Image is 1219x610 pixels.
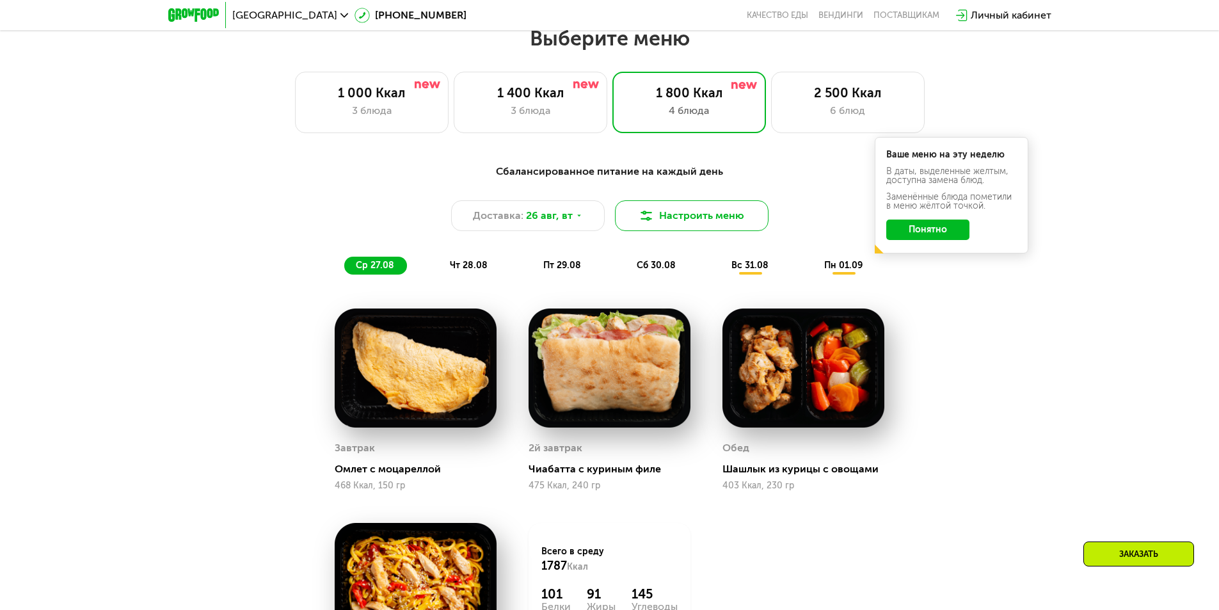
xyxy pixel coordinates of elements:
[467,103,594,118] div: 3 блюда
[526,208,573,223] span: 26 авг, вт
[971,8,1051,23] div: Личный кабинет
[529,481,690,491] div: 475 Ккал, 240 гр
[529,438,582,458] div: 2й завтрак
[41,26,1178,51] h2: Выберите меню
[587,586,616,602] div: 91
[567,561,588,572] span: Ккал
[467,85,594,100] div: 1 400 Ккал
[541,586,571,602] div: 101
[824,260,863,271] span: пн 01.09
[722,481,884,491] div: 403 Ккал, 230 гр
[356,260,394,271] span: ср 27.08
[231,164,989,180] div: Сбалансированное питание на каждый день
[335,463,507,476] div: Омлет с моцареллой
[543,260,581,271] span: пт 29.08
[308,85,435,100] div: 1 000 Ккал
[785,85,911,100] div: 2 500 Ккал
[335,481,497,491] div: 468 Ккал, 150 гр
[473,208,523,223] span: Доставка:
[886,220,969,240] button: Понятно
[450,260,488,271] span: чт 28.08
[529,463,701,476] div: Чиабатта с куриным филе
[785,103,911,118] div: 6 блюд
[637,260,676,271] span: сб 30.08
[615,200,769,231] button: Настроить меню
[886,150,1017,159] div: Ваше меню на эту неделю
[308,103,435,118] div: 3 блюда
[873,10,939,20] div: поставщикам
[722,463,895,476] div: Шашлык из курицы с овощами
[722,438,749,458] div: Обед
[886,167,1017,185] div: В даты, выделенные желтым, доступна замена блюд.
[747,10,808,20] a: Качество еды
[1083,542,1194,566] div: Заказать
[632,586,678,602] div: 145
[541,559,567,573] span: 1787
[626,103,753,118] div: 4 блюда
[541,545,678,574] div: Всего в среду
[626,85,753,100] div: 1 800 Ккал
[886,193,1017,211] div: Заменённые блюда пометили в меню жёлтой точкой.
[818,10,863,20] a: Вендинги
[355,8,466,23] a: [PHONE_NUMBER]
[232,10,337,20] span: [GEOGRAPHIC_DATA]
[731,260,769,271] span: вс 31.08
[335,438,375,458] div: Завтрак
